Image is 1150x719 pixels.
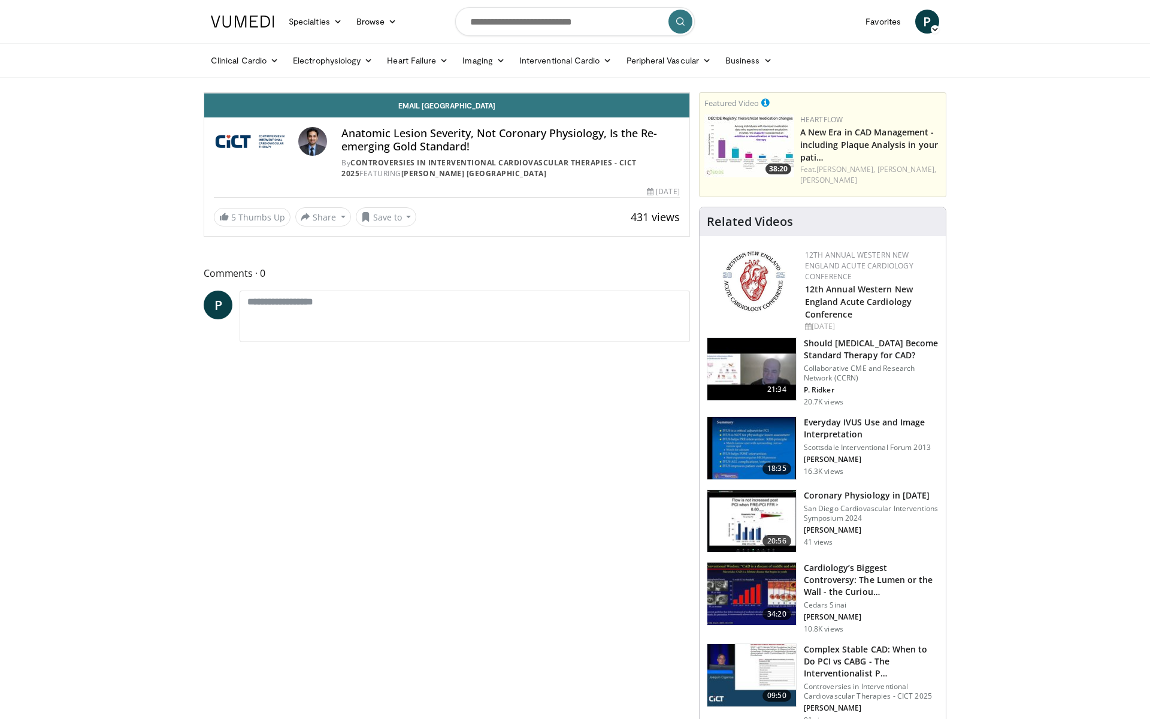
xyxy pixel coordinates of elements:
a: Imaging [455,49,512,72]
img: dTBemQywLidgNXR34xMDoxOjA4MTsiGN.150x105_q85_crop-smart_upscale.jpg [707,417,796,479]
p: Cedars Sinai [804,600,939,610]
a: Favorites [858,10,908,34]
img: Avatar [298,127,327,156]
h3: Everyday IVUS Use and Image Interpretation [804,416,939,440]
a: [PERSON_NAME] [GEOGRAPHIC_DATA] [401,168,547,179]
a: 12th Annual Western New England Acute Cardiology Conference [805,250,913,282]
div: By FEATURING [341,158,679,179]
input: Search topics, interventions [455,7,695,36]
h3: Coronary Physiology in [DATE] [804,490,939,502]
a: 5 Thumbs Up [214,208,290,226]
p: 16.3K views [804,467,843,476]
button: Share [295,207,351,226]
a: Controversies in Interventional Cardiovascular Therapies - CICT 2025 [341,158,637,179]
a: 12th Annual Western New England Acute Cardiology Conference [805,283,913,320]
p: 20.7K views [804,397,843,407]
a: [PERSON_NAME], [877,164,936,174]
a: P [204,291,232,319]
p: [PERSON_NAME] [804,455,939,464]
span: 20:56 [762,535,791,547]
button: Save to [356,207,417,226]
p: P. Ridker [804,385,939,395]
p: 41 views [804,537,833,547]
img: 738d0e2d-290f-4d89-8861-908fb8b721dc.150x105_q85_crop-smart_upscale.jpg [704,114,794,177]
img: d453240d-5894-4336-be61-abca2891f366.150x105_q85_crop-smart_upscale.jpg [707,563,796,625]
span: 21:34 [762,383,791,395]
p: [PERSON_NAME] [804,703,939,713]
div: [DATE] [805,321,936,332]
a: Peripheral Vascular [619,49,718,72]
a: [PERSON_NAME], [816,164,875,174]
span: 5 [231,212,236,223]
span: 34:20 [762,608,791,620]
h3: Complex Stable CAD: When to Do PCI vs CABG - The Interventionalist P… [804,644,939,679]
img: 0954f259-7907-4053-a817-32a96463ecc8.png.150x105_q85_autocrop_double_scale_upscale_version-0.2.png [721,250,787,313]
a: P [915,10,939,34]
p: Collaborative CME and Research Network (CCRN) [804,364,939,383]
img: 82c57d68-c47c-48c9-9839-2413b7dd3155.150x105_q85_crop-smart_upscale.jpg [707,644,796,706]
span: 431 views [631,210,680,224]
h3: Should [MEDICAL_DATA] Become Standard Therapy for CAD? [804,337,939,361]
a: Email [GEOGRAPHIC_DATA] [204,93,689,117]
h3: Cardiology’s Biggest Controversy: The Lumen or the Wall - the Curiou… [804,562,939,598]
a: 20:56 Coronary Physiology in [DATE] San Diego Cardiovascular Interventions Symposium 2024 [PERSON... [707,490,939,553]
a: Interventional Cardio [512,49,619,72]
a: 34:20 Cardiology’s Biggest Controversy: The Lumen or the Wall - the Curiou… Cedars Sinai [PERSON_... [707,562,939,634]
h4: Anatomic Lesion Severity, Not Coronary Physiology, Is the Re-emerging Gold Standard! [341,127,679,153]
a: Browse [349,10,404,34]
p: San Diego Cardiovascular Interventions Symposium 2024 [804,504,939,523]
a: Clinical Cardio [204,49,286,72]
a: 38:20 [704,114,794,177]
div: Feat. [800,164,941,186]
span: 38:20 [765,164,791,174]
img: d02e6d71-9921-427a-ab27-a615a15c5bda.150x105_q85_crop-smart_upscale.jpg [707,490,796,552]
div: [DATE] [647,186,679,197]
a: Electrophysiology [286,49,380,72]
a: [PERSON_NAME] [800,175,857,185]
span: 09:50 [762,690,791,702]
p: Controversies in Interventional Cardiovascular Therapies - CICT 2025 [804,682,939,701]
a: Business [718,49,779,72]
img: Controversies in Interventional Cardiovascular Therapies - CICT 2025 [214,127,293,156]
a: Heart Failure [380,49,455,72]
p: [PERSON_NAME] [804,612,939,622]
img: VuMedi Logo [211,16,274,28]
a: Heartflow [800,114,843,125]
a: 18:35 Everyday IVUS Use and Image Interpretation Scottsdale Interventional Forum 2013 [PERSON_NAM... [707,416,939,480]
a: 21:34 Should [MEDICAL_DATA] Become Standard Therapy for CAD? Collaborative CME and Research Netwo... [707,337,939,407]
small: Featured Video [704,98,759,108]
p: Scottsdale Interventional Forum 2013 [804,443,939,452]
a: Specialties [282,10,349,34]
h4: Related Videos [707,215,793,229]
span: Comments 0 [204,265,690,281]
a: A New Era in CAD Management - including Plaque Analysis in your pati… [800,126,938,163]
p: [PERSON_NAME] [804,525,939,535]
img: eb63832d-2f75-457d-8c1a-bbdc90eb409c.150x105_q85_crop-smart_upscale.jpg [707,338,796,400]
span: 18:35 [762,463,791,475]
p: 10.8K views [804,624,843,634]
